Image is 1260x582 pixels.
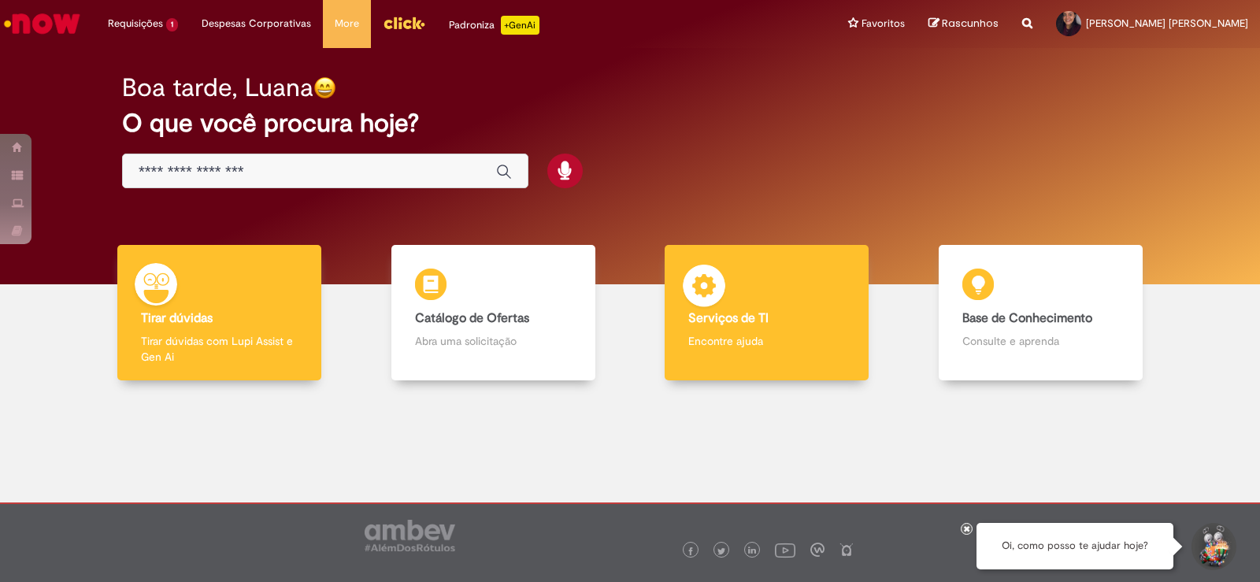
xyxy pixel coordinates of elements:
span: More [335,16,359,32]
p: +GenAi [501,16,539,35]
p: Abra uma solicitação [415,333,572,349]
a: Catálogo de Ofertas Abra uma solicitação [357,245,631,381]
img: logo_footer_facebook.png [687,547,695,555]
span: [PERSON_NAME] [PERSON_NAME] [1086,17,1248,30]
img: click_logo_yellow_360x200.png [383,11,425,35]
span: Favoritos [862,16,905,32]
div: Padroniza [449,16,539,35]
img: ServiceNow [2,8,83,39]
button: Iniciar Conversa de Suporte [1189,523,1236,570]
h2: Boa tarde, Luana [122,74,313,102]
b: Serviços de TI [688,310,769,326]
p: Tirar dúvidas com Lupi Assist e Gen Ai [141,333,298,365]
img: logo_footer_ambev_rotulo_gray.png [365,520,455,551]
span: Rascunhos [942,16,999,31]
p: Consulte e aprenda [962,333,1119,349]
img: logo_footer_twitter.png [717,547,725,555]
span: Requisições [108,16,163,32]
img: logo_footer_workplace.png [810,543,825,557]
b: Base de Conhecimento [962,310,1092,326]
img: logo_footer_naosei.png [839,543,854,557]
b: Tirar dúvidas [141,310,213,326]
div: Oi, como posso te ajudar hoje? [976,523,1173,569]
span: Despesas Corporativas [202,16,311,32]
a: Base de Conhecimento Consulte e aprenda [904,245,1178,381]
a: Serviços de TI Encontre ajuda [630,245,904,381]
span: 1 [166,18,178,32]
a: Rascunhos [928,17,999,32]
img: happy-face.png [313,76,336,99]
img: logo_footer_linkedin.png [748,547,756,556]
p: Encontre ajuda [688,333,845,349]
img: logo_footer_youtube.png [775,539,795,560]
b: Catálogo de Ofertas [415,310,529,326]
h2: O que você procura hoje? [122,109,1138,137]
a: Tirar dúvidas Tirar dúvidas com Lupi Assist e Gen Ai [83,245,357,381]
